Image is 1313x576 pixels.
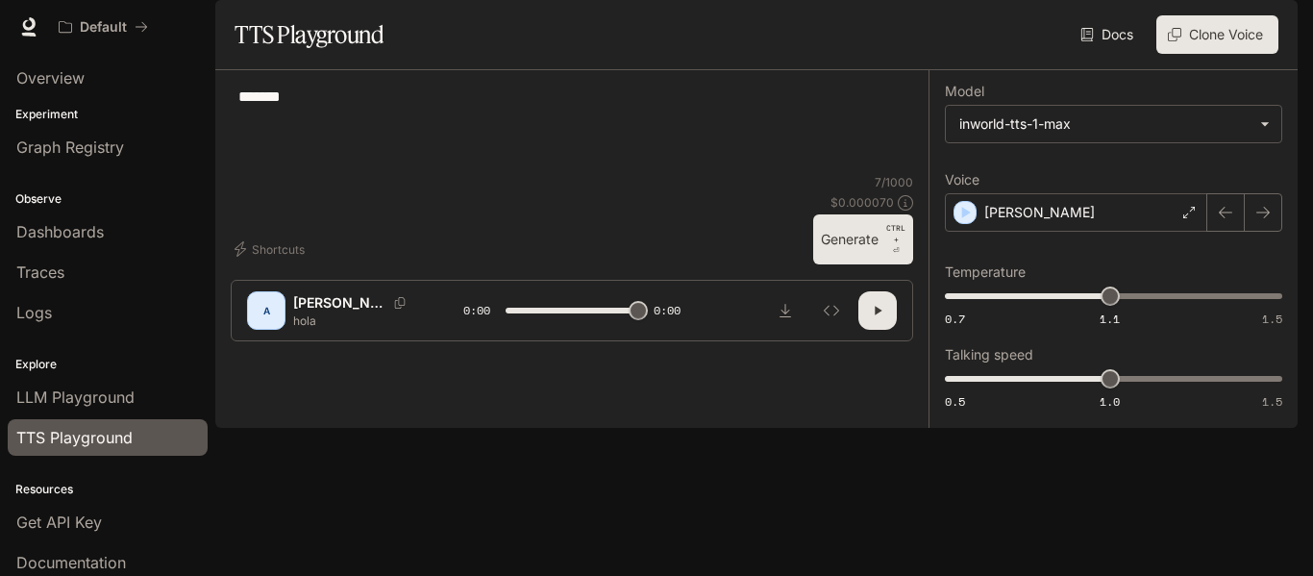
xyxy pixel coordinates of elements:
button: Clone Voice [1156,15,1278,54]
button: Shortcuts [231,234,312,264]
span: 0.7 [945,311,965,327]
button: Inspect [812,291,851,330]
span: 0:00 [654,301,681,320]
button: GenerateCTRL +⏎ [813,214,913,264]
p: ⏎ [886,222,905,257]
p: Voice [945,173,979,187]
button: All workspaces [50,8,157,46]
button: Download audio [766,291,805,330]
span: 1.0 [1100,393,1120,410]
p: $ 0.000070 [830,194,894,211]
p: 7 / 1000 [875,174,913,190]
span: 0.5 [945,393,965,410]
p: [PERSON_NAME] [293,293,386,313]
span: 1.1 [1100,311,1120,327]
p: CTRL + [886,222,905,245]
h1: TTS Playground [235,15,384,54]
div: inworld-tts-1-max [959,114,1251,134]
span: 1.5 [1262,311,1282,327]
p: Default [80,19,127,36]
span: 1.5 [1262,393,1282,410]
span: 0:00 [463,301,490,320]
div: A [251,295,282,326]
p: Model [945,85,984,98]
p: Talking speed [945,348,1033,362]
button: Copy Voice ID [386,297,413,309]
p: Temperature [945,265,1026,279]
p: [PERSON_NAME] [984,203,1095,222]
a: Docs [1077,15,1141,54]
div: inworld-tts-1-max [946,106,1281,142]
p: hola [293,313,417,329]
